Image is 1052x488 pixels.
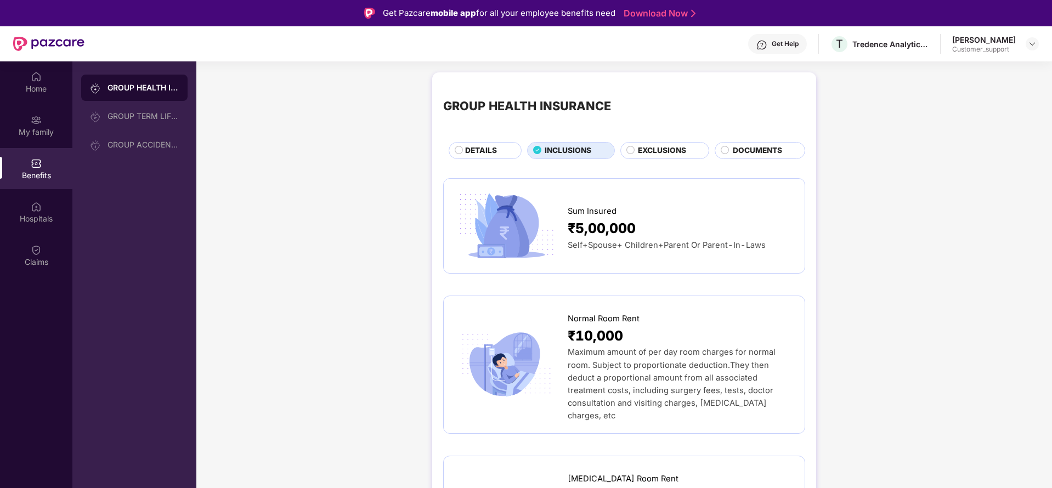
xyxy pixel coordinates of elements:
span: DOCUMENTS [733,145,782,157]
div: GROUP HEALTH INSURANCE [443,97,611,115]
img: svg+xml;base64,PHN2ZyB3aWR0aD0iMjAiIGhlaWdodD0iMjAiIHZpZXdCb3g9IjAgMCAyMCAyMCIgZmlsbD0ibm9uZSIgeG... [90,111,101,122]
div: Get Pazcare for all your employee benefits need [383,7,615,20]
img: svg+xml;base64,PHN2ZyB3aWR0aD0iMjAiIGhlaWdodD0iMjAiIHZpZXdCb3g9IjAgMCAyMCAyMCIgZmlsbD0ibm9uZSIgeG... [31,115,42,126]
img: svg+xml;base64,PHN2ZyBpZD0iQ2xhaW0iIHhtbG5zPSJodHRwOi8vd3d3LnczLm9yZy8yMDAwL3N2ZyIgd2lkdGg9IjIwIi... [31,245,42,256]
div: Customer_support [952,45,1016,54]
span: EXCLUSIONS [638,145,686,157]
span: ₹10,000 [568,325,623,347]
div: GROUP HEALTH INSURANCE [108,82,179,93]
span: INCLUSIONS [545,145,591,157]
span: Self+Spouse+ Children+Parent Or Parent-In-Laws [568,240,766,250]
img: svg+xml;base64,PHN2ZyB3aWR0aD0iMjAiIGhlaWdodD0iMjAiIHZpZXdCb3g9IjAgMCAyMCAyMCIgZmlsbD0ibm9uZSIgeG... [90,83,101,94]
div: Get Help [772,39,799,48]
span: T [836,37,843,50]
span: [MEDICAL_DATA] Room Rent [568,473,678,485]
strong: mobile app [431,8,476,18]
img: Stroke [691,8,695,19]
div: [PERSON_NAME] [952,35,1016,45]
img: icon [455,328,558,401]
span: Normal Room Rent [568,313,640,325]
img: New Pazcare Logo [13,37,84,51]
img: Logo [364,8,375,19]
img: svg+xml;base64,PHN2ZyBpZD0iQmVuZWZpdHMiIHhtbG5zPSJodHRwOi8vd3d3LnczLm9yZy8yMDAwL3N2ZyIgd2lkdGg9Ij... [31,158,42,169]
img: svg+xml;base64,PHN2ZyBpZD0iRHJvcGRvd24tMzJ4MzIiIHhtbG5zPSJodHRwOi8vd3d3LnczLm9yZy8yMDAwL3N2ZyIgd2... [1028,39,1037,48]
img: svg+xml;base64,PHN2ZyBpZD0iSGVscC0zMngzMiIgeG1sbnM9Imh0dHA6Ly93d3cudzMub3JnLzIwMDAvc3ZnIiB3aWR0aD... [756,39,767,50]
img: svg+xml;base64,PHN2ZyB3aWR0aD0iMjAiIGhlaWdodD0iMjAiIHZpZXdCb3g9IjAgMCAyMCAyMCIgZmlsbD0ibm9uZSIgeG... [90,140,101,151]
span: DETAILS [465,145,497,157]
div: GROUP ACCIDENTAL INSURANCE [108,140,179,149]
span: Sum Insured [568,205,617,218]
img: svg+xml;base64,PHN2ZyBpZD0iSG9zcGl0YWxzIiB4bWxucz0iaHR0cDovL3d3dy53My5vcmcvMjAwMC9zdmciIHdpZHRoPS... [31,201,42,212]
div: GROUP TERM LIFE INSURANCE [108,112,179,121]
div: Tredence Analytics Solutions Private Limited [852,39,929,49]
img: svg+xml;base64,PHN2ZyBpZD0iSG9tZSIgeG1sbnM9Imh0dHA6Ly93d3cudzMub3JnLzIwMDAvc3ZnIiB3aWR0aD0iMjAiIG... [31,71,42,82]
img: icon [455,190,558,262]
a: Download Now [624,8,692,19]
span: ₹5,00,000 [568,218,636,239]
span: Maximum amount of per day room charges for normal room. Subject to proportionate deduction.They t... [568,347,776,420]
